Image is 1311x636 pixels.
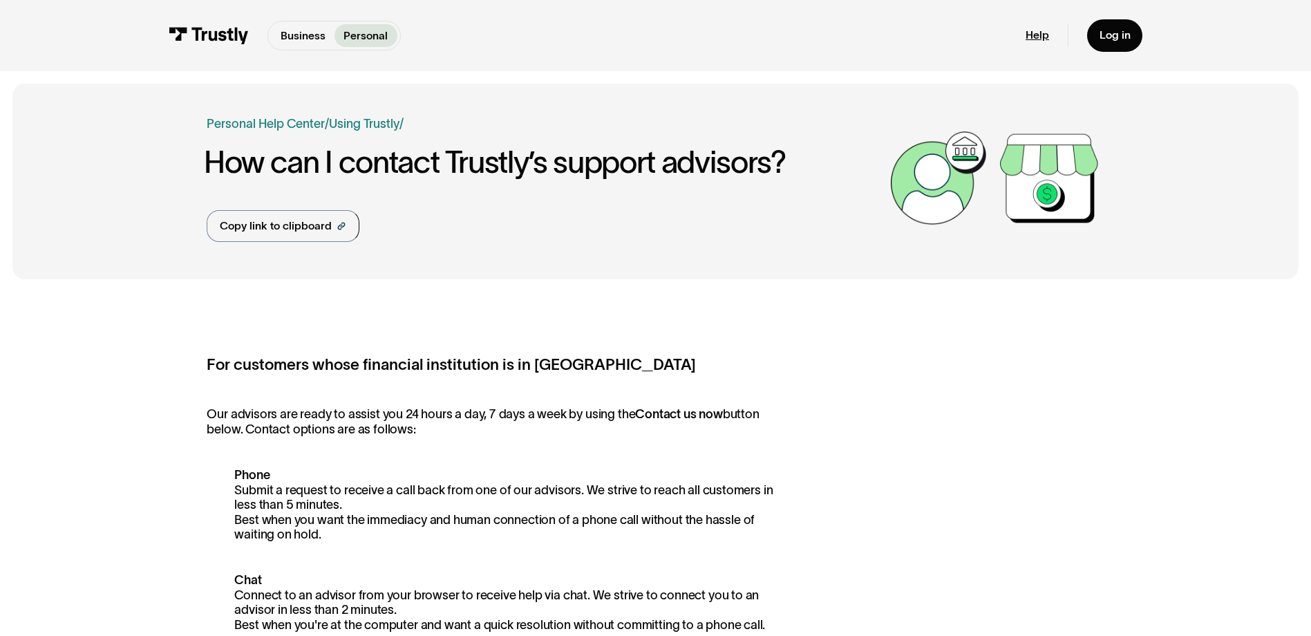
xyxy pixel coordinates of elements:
p: Personal [343,28,388,44]
div: Log in [1100,28,1131,42]
a: Personal Help Center [207,115,325,133]
strong: Contact us now [635,407,723,421]
p: Business [281,28,326,44]
strong: Chat [234,573,261,587]
a: Using Trustly [329,117,399,131]
div: / [325,115,329,133]
strong: For customers whose financial institution is in [GEOGRAPHIC_DATA] [207,356,696,373]
a: Personal [334,24,397,46]
strong: Phone [234,468,270,482]
a: Help [1026,28,1049,42]
a: Log in [1087,19,1143,52]
p: Connect to an advisor from your browser to receive help via chat. We strive to connect you to an ... [207,573,784,633]
a: Copy link to clipboard [207,210,359,242]
div: Copy link to clipboard [220,218,332,234]
h1: How can I contact Trustly’s support advisors? [204,145,883,179]
img: Trustly Logo [169,27,249,44]
p: Our advisors are ready to assist you 24 hours a day, 7 days a week by using the button below. Con... [207,407,784,437]
p: Submit a request to receive a call back from one of our advisors. We strive to reach all customer... [207,468,784,542]
div: / [399,115,404,133]
a: Business [271,24,334,46]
